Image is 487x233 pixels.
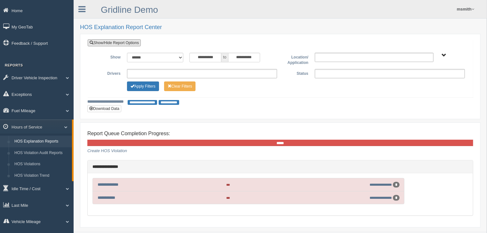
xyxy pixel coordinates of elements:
button: Change Filter Options [127,82,159,91]
a: Show/Hide Report Options [88,39,141,46]
span: to [221,53,228,62]
button: Change Filter Options [164,82,196,91]
a: HOS Explanation Reports [12,136,72,147]
h2: HOS Explanation Report Center [80,24,481,31]
label: Show [92,53,124,60]
a: Create HOS Violation [87,148,127,153]
label: Location/ Application [280,53,312,66]
label: Status [280,69,312,77]
label: Drivers [92,69,124,77]
a: Gridline Demo [101,5,158,15]
button: Download Data [87,105,121,112]
a: HOS Violation Trend [12,170,72,182]
h4: Report Queue Completion Progress: [87,131,473,136]
a: HOS Violations [12,159,72,170]
a: HOS Violation Audit Reports [12,147,72,159]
